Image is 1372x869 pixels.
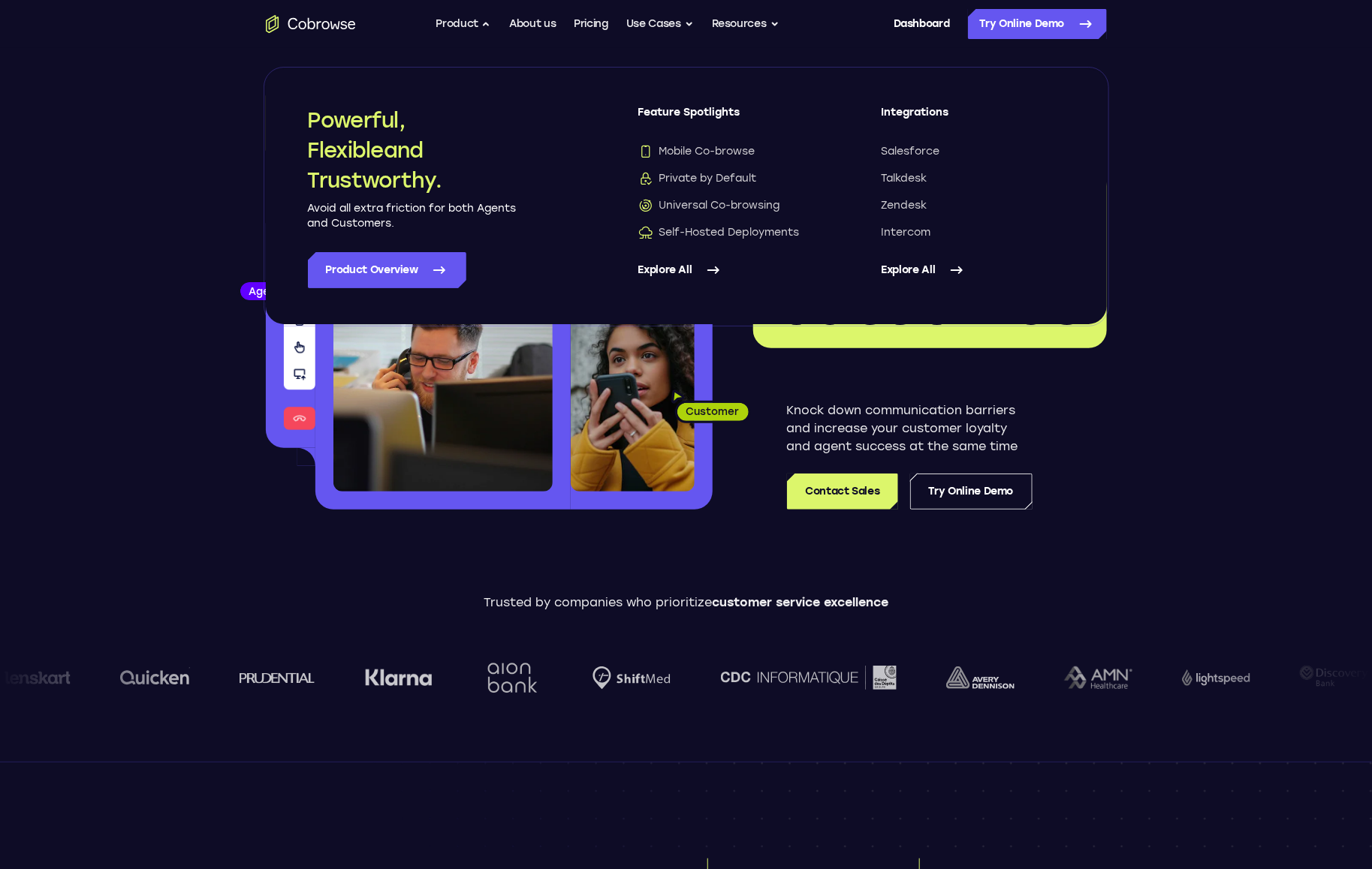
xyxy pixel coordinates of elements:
h2: Powerful, Flexible and Trustworthy. [308,105,518,195]
img: AMN Healthcare [1063,666,1131,690]
span: Universal Co-browsing [638,198,780,213]
button: Resources [712,9,779,39]
span: Salesforce [882,144,940,159]
a: Self-Hosted DeploymentsSelf-Hosted Deployments [638,225,822,240]
img: A customer holding their phone [571,314,695,492]
button: Use Cases [626,9,694,39]
span: Talkdesk [882,171,927,186]
a: Dashboard [894,9,950,39]
a: Intercom [882,225,1065,240]
a: Try Online Demo [910,474,1033,510]
a: Universal Co-browsingUniversal Co-browsing [638,198,822,213]
a: Private by DefaultPrivate by Default [638,171,822,186]
img: A customer support agent talking on the phone [333,224,553,492]
a: Pricing [574,9,608,39]
a: Explore All [638,252,822,288]
span: Feature Spotlights [638,105,822,132]
a: Explore All [882,252,1065,288]
a: Zendesk [882,198,1065,213]
a: Contact Sales [787,474,897,510]
img: Klarna [363,669,431,687]
img: Mobile Co-browse [638,144,653,159]
span: Self-Hosted Deployments [638,225,800,240]
a: Mobile Co-browseMobile Co-browse [638,144,822,159]
a: About us [509,9,556,39]
p: Avoid all extra friction for both Agents and Customers. [308,201,518,231]
span: Private by Default [638,171,757,186]
span: customer service excellence [712,595,888,609]
button: Product [436,9,492,39]
span: Zendesk [882,198,927,213]
span: Mobile Co-browse [638,144,755,159]
img: Shiftmed [591,666,669,690]
span: Intercom [882,225,931,240]
a: Product Overview [308,252,466,288]
p: Knock down communication barriers and increase your customer loyalty and agent success at the sam... [787,401,1033,456]
img: Private by Default [638,171,653,186]
img: Self-Hosted Deployments [638,225,653,240]
a: Go to the home page [266,15,356,33]
img: Universal Co-browsing [638,198,653,213]
img: prudential [238,672,314,684]
span: Integrations [882,105,1065,132]
a: Try Online Demo [968,9,1107,39]
img: CDC Informatique [719,666,894,689]
img: avery-dennison [944,666,1012,689]
a: Salesforce [882,144,1065,159]
img: Aion Bank [481,648,541,708]
a: Talkdesk [882,171,1065,186]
